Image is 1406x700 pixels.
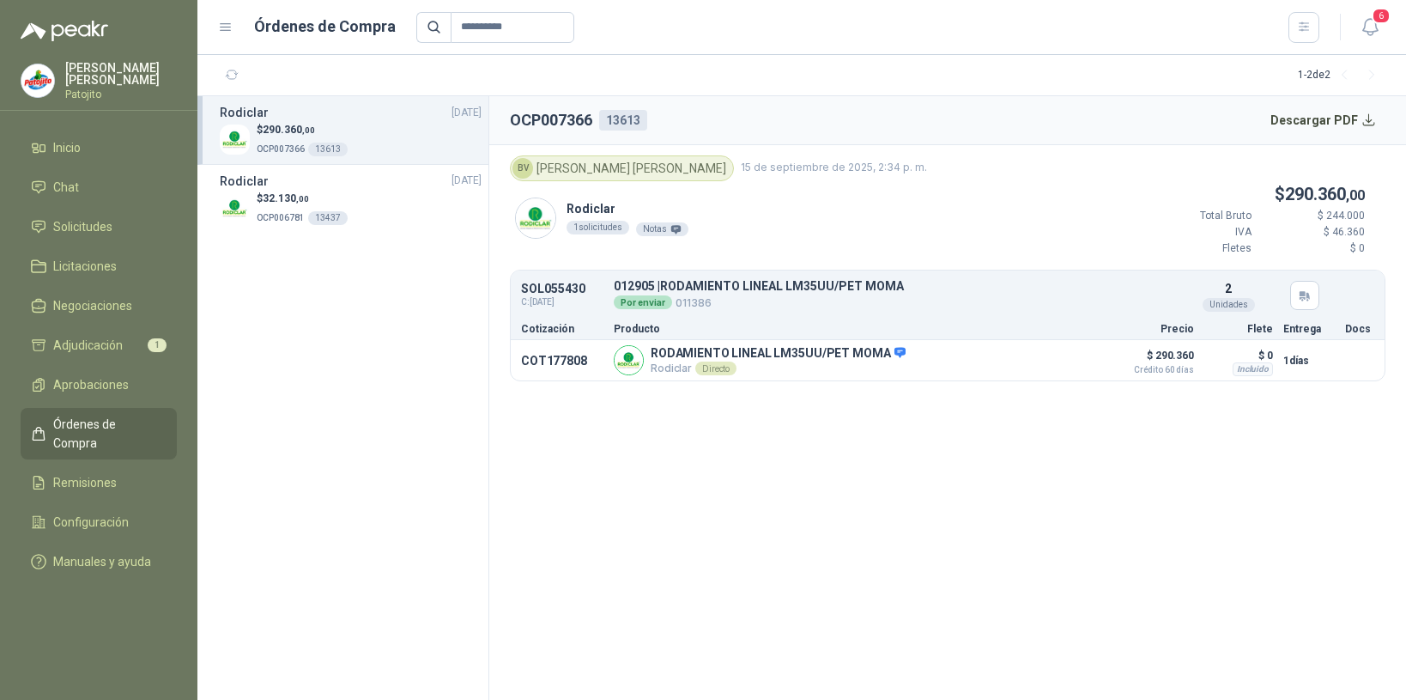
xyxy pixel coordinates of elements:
span: Configuración [53,513,129,532]
button: 6 [1354,12,1385,43]
a: Adjudicación1 [21,329,177,362]
span: 15 de septiembre de 2025, 2:34 p. m. [741,160,927,176]
span: Crédito 60 días [1108,366,1194,374]
div: 13437 [308,211,348,225]
span: 32.130 [263,192,309,204]
img: Company Logo [516,198,555,238]
span: Licitaciones [53,257,117,276]
a: Chat [21,171,177,204]
div: 13613 [599,110,647,131]
div: Notas [636,222,688,236]
span: Aprobaciones [53,375,129,394]
p: $ [257,122,348,138]
p: Rodiclar [567,199,688,218]
p: 2 [1225,279,1232,298]
div: Por enviar [614,295,672,309]
div: 1 - 2 de 2 [1298,62,1385,89]
p: $ 0 [1204,345,1273,366]
p: [PERSON_NAME] [PERSON_NAME] [65,62,177,86]
p: Producto [614,324,1098,334]
p: Patojito [65,89,177,100]
div: Directo [695,362,736,375]
h3: Rodiclar [220,103,269,122]
span: 1 [148,338,167,352]
a: Órdenes de Compra [21,408,177,460]
p: IVA [1148,224,1251,240]
span: [DATE] [451,105,482,121]
div: BV [512,158,533,179]
p: Docs [1345,324,1374,334]
img: Company Logo [21,64,54,97]
div: Incluido [1233,362,1273,376]
p: Total Bruto [1148,208,1251,224]
p: SOL055430 [521,283,585,295]
img: Company Logo [615,346,643,374]
h2: OCP007366 [510,108,592,132]
div: 13613 [308,143,348,156]
span: ,00 [302,125,315,135]
div: [PERSON_NAME] [PERSON_NAME] [510,155,734,181]
a: Rodiclar[DATE] Company Logo$290.360,00OCP00736613613 [220,103,482,157]
span: Chat [53,178,79,197]
span: C: [DATE] [521,295,585,309]
a: Inicio [21,131,177,164]
p: Cotización [521,324,603,334]
button: Descargar PDF [1261,103,1386,137]
p: Rodiclar [651,362,906,375]
span: OCP006781 [257,213,305,222]
p: $ [257,191,348,207]
p: Flete [1204,324,1273,334]
div: 1 solicitudes [567,221,629,234]
img: Logo peakr [21,21,108,41]
span: Órdenes de Compra [53,415,161,453]
p: $ 46.360 [1262,224,1365,240]
span: Manuales y ayuda [53,552,151,571]
a: Remisiones [21,466,177,499]
span: 290.360 [1285,184,1365,204]
span: Solicitudes [53,217,112,236]
p: $ [1148,181,1365,208]
span: [DATE] [451,173,482,189]
div: Unidades [1203,298,1255,312]
p: $ 290.360 [1108,345,1194,374]
p: $ 0 [1262,240,1365,257]
a: Configuración [21,506,177,539]
span: 290.360 [263,124,315,136]
p: Fletes [1148,240,1251,257]
a: Solicitudes [21,210,177,243]
span: OCP007366 [257,144,305,154]
span: ,00 [1346,187,1365,204]
a: Rodiclar[DATE] Company Logo$32.130,00OCP00678113437 [220,172,482,226]
img: Company Logo [220,125,250,155]
a: Aprobaciones [21,368,177,401]
a: Licitaciones [21,250,177,283]
img: Company Logo [220,193,250,223]
p: RODAMIENTO LINEAL LM35UU/PET MOMA [651,346,906,362]
span: Adjudicación [53,336,123,355]
span: Inicio [53,138,81,157]
p: 012905 | RODAMIENTO LINEAL LM35UU/PET MOMA [614,280,904,293]
a: Manuales y ayuda [21,545,177,578]
h1: Órdenes de Compra [254,15,396,39]
span: ,00 [296,194,309,204]
span: Remisiones [53,473,117,492]
h3: Rodiclar [220,172,269,191]
p: $ 244.000 [1262,208,1365,224]
span: Negociaciones [53,296,132,315]
p: Entrega [1283,324,1335,334]
a: Negociaciones [21,289,177,322]
p: 1 días [1283,350,1335,371]
span: 6 [1372,8,1391,24]
p: 011386 [614,294,904,312]
p: Precio [1108,324,1194,334]
p: COT177808 [521,354,603,368]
